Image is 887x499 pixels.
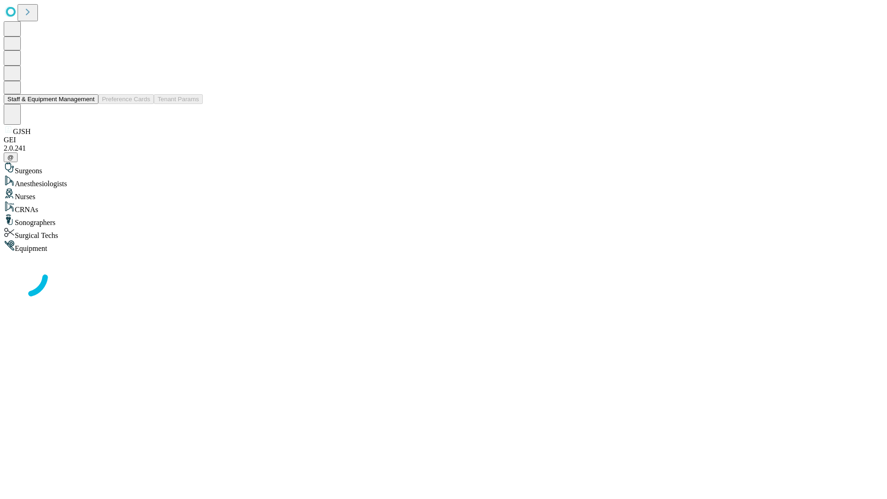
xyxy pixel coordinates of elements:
[98,94,154,104] button: Preference Cards
[4,94,98,104] button: Staff & Equipment Management
[4,201,883,214] div: CRNAs
[4,136,883,144] div: GEI
[4,227,883,240] div: Surgical Techs
[4,188,883,201] div: Nurses
[4,162,883,175] div: Surgeons
[4,152,18,162] button: @
[13,128,30,135] span: GJSH
[4,214,883,227] div: Sonographers
[7,154,14,161] span: @
[4,240,883,253] div: Equipment
[4,144,883,152] div: 2.0.241
[4,175,883,188] div: Anesthesiologists
[154,94,203,104] button: Tenant Params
